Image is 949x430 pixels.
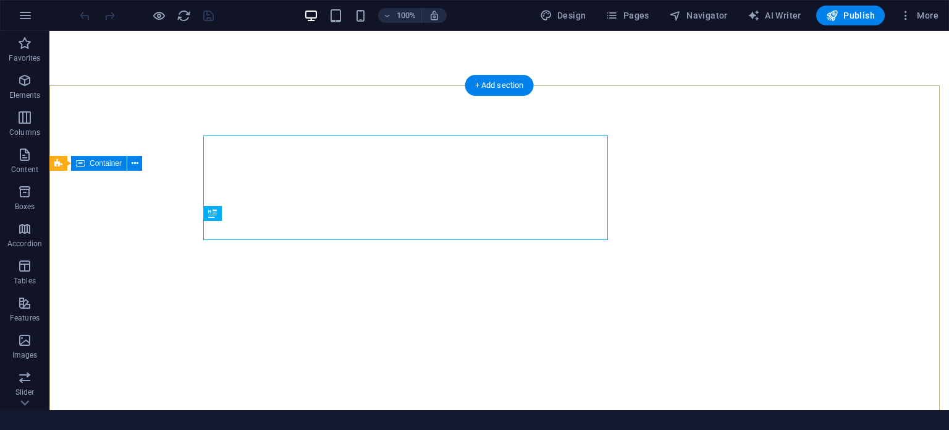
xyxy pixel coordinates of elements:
[176,8,191,23] button: reload
[664,6,733,25] button: Navigator
[535,6,591,25] div: Design (Ctrl+Alt+Y)
[9,90,41,100] p: Elements
[601,6,654,25] button: Pages
[900,9,938,22] span: More
[90,160,122,167] span: Container
[397,8,416,23] h6: 100%
[15,202,35,212] p: Boxes
[9,53,40,63] p: Favorites
[743,6,806,25] button: AI Writer
[826,9,875,22] span: Publish
[429,10,440,21] i: On resize automatically adjust zoom level to fit chosen device.
[10,313,40,323] p: Features
[151,8,166,23] button: Click here to leave preview mode and continue editing
[605,9,649,22] span: Pages
[177,9,191,23] i: Reload page
[535,6,591,25] button: Design
[378,8,422,23] button: 100%
[7,239,42,249] p: Accordion
[895,6,943,25] button: More
[9,127,40,137] p: Columns
[816,6,885,25] button: Publish
[465,75,534,96] div: + Add section
[748,9,801,22] span: AI Writer
[12,350,38,360] p: Images
[11,165,38,174] p: Content
[540,9,586,22] span: Design
[669,9,728,22] span: Navigator
[15,387,35,397] p: Slider
[14,276,36,286] p: Tables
